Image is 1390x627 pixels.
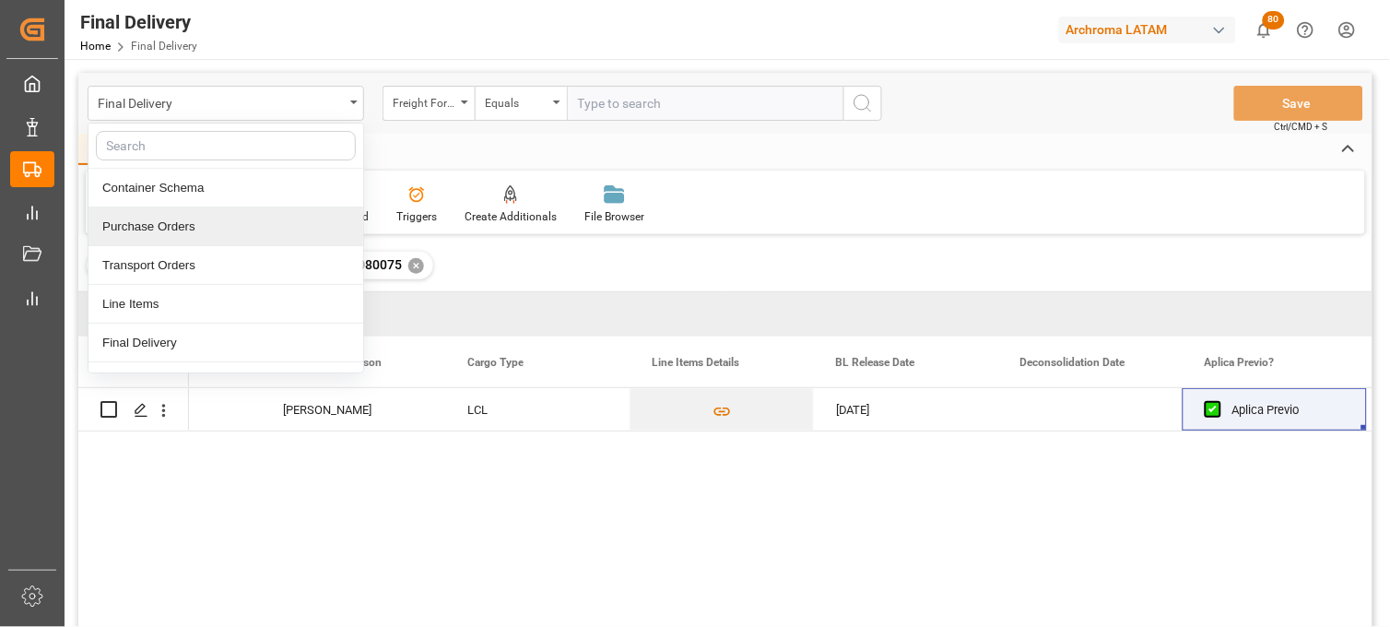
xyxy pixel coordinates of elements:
[584,208,644,225] div: File Browser
[78,134,141,165] div: Home
[1263,11,1285,30] span: 80
[88,362,363,401] div: Additionals
[843,86,882,121] button: search button
[1020,356,1125,369] span: Deconsolidation Date
[1285,9,1326,51] button: Help Center
[393,90,455,112] div: Freight Forwarder Reference
[78,388,189,432] div: Press SPACE to select this row.
[567,86,843,121] input: Type to search
[814,388,998,431] div: [DATE]
[1205,356,1275,369] span: Aplica Previo?
[408,258,424,274] div: ✕
[1243,9,1285,51] button: show 80 new notifications
[261,388,445,431] div: [PERSON_NAME]
[475,86,567,121] button: open menu
[98,90,344,113] div: Final Delivery
[1232,389,1345,432] div: Aplica Previo
[465,208,557,225] div: Create Additionals
[88,324,363,362] div: Final Delivery
[1234,86,1363,121] button: Save
[88,86,364,121] button: close menu
[445,388,630,431] div: LCL
[88,285,363,324] div: Line Items
[80,40,111,53] a: Home
[88,246,363,285] div: Transport Orders
[80,8,197,36] div: Final Delivery
[396,208,437,225] div: Triggers
[467,356,524,369] span: Cargo Type
[1059,17,1236,43] div: Archroma LATAM
[1059,12,1243,47] button: Archroma LATAM
[836,356,915,369] span: BL Release Date
[96,131,356,160] input: Search
[485,90,548,112] div: Equals
[652,356,739,369] span: Line Items Details
[1275,120,1328,134] span: Ctrl/CMD + S
[88,207,363,246] div: Purchase Orders
[383,86,475,121] button: open menu
[88,169,363,207] div: Container Schema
